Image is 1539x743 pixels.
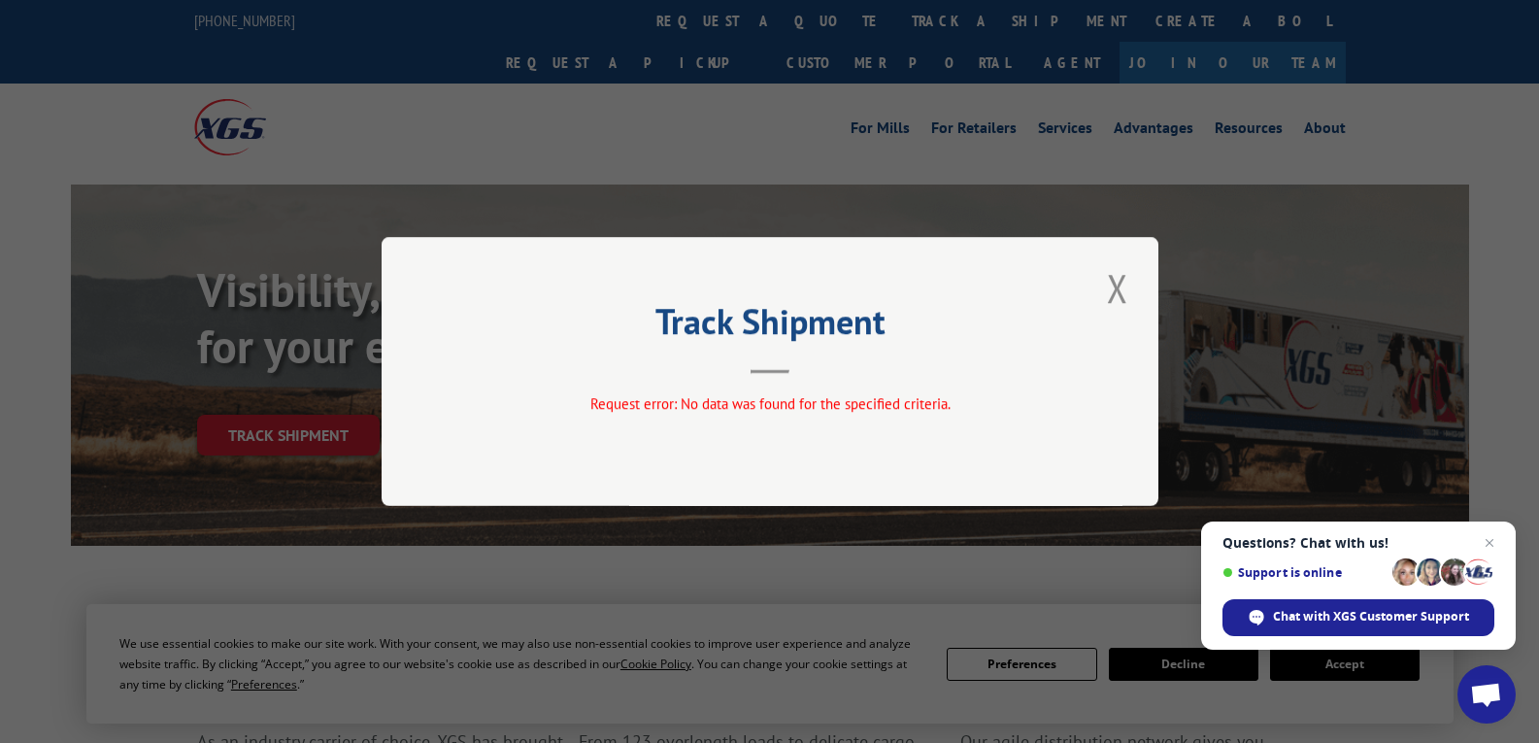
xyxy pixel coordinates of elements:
span: Request error: No data was found for the specified criteria. [589,394,950,413]
h2: Track Shipment [479,308,1061,345]
span: Questions? Chat with us! [1222,535,1494,551]
span: Chat with XGS Customer Support [1273,608,1469,625]
a: Open chat [1457,665,1516,724]
button: Close modal [1101,261,1134,315]
span: Chat with XGS Customer Support [1222,599,1494,636]
span: Support is online [1222,565,1386,580]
